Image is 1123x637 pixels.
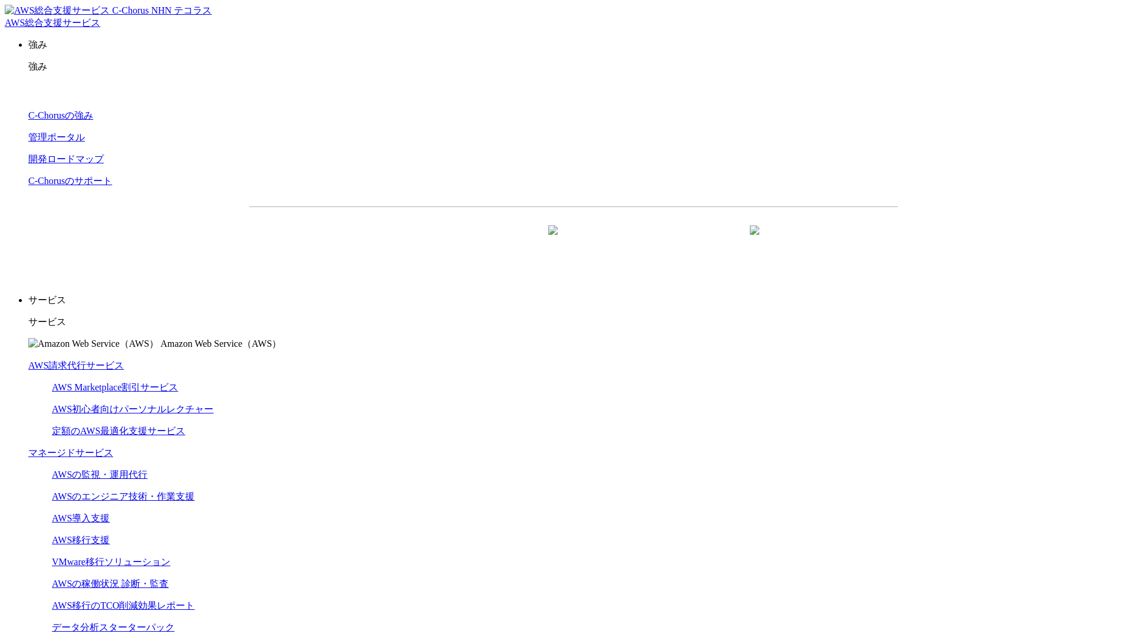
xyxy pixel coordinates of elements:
a: AWS導入支援 [52,513,110,523]
a: AWS移行支援 [52,535,110,545]
a: VMware移行ソリューション [52,557,170,567]
p: 強み [28,61,1118,73]
a: データ分析スターターパック [52,622,174,632]
a: AWS初心者向けパーソナルレクチャー [52,404,213,414]
a: まずは相談する [579,226,769,255]
span: Amazon Web Service（AWS） [160,339,281,349]
p: 強み [28,39,1118,51]
a: C-Chorusのサポート [28,176,112,186]
a: AWSのエンジニア技術・作業支援 [52,491,195,501]
p: サービス [28,316,1118,329]
a: 管理ポータル [28,132,85,142]
a: AWSの監視・運用代行 [52,469,147,480]
a: AWS総合支援サービス C-Chorus NHN テコラスAWS総合支援サービス [5,5,212,28]
a: AWSの稼働状況 診断・監査 [52,579,169,589]
img: 矢印 [548,225,558,256]
a: AWS請求代行サービス [28,360,124,370]
img: 矢印 [750,225,759,256]
a: AWS移行のTCO削減効果レポート [52,600,195,610]
p: サービス [28,294,1118,307]
a: マネージドサービス [28,448,113,458]
a: 資料を請求する [378,226,568,255]
a: 定額のAWS最適化支援サービス [52,426,185,436]
a: C-Chorusの強み [28,110,93,120]
a: AWS Marketplace割引サービス [52,382,178,392]
img: Amazon Web Service（AWS） [28,338,159,350]
a: 開発ロードマップ [28,154,104,164]
img: AWS総合支援サービス C-Chorus [5,5,149,17]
